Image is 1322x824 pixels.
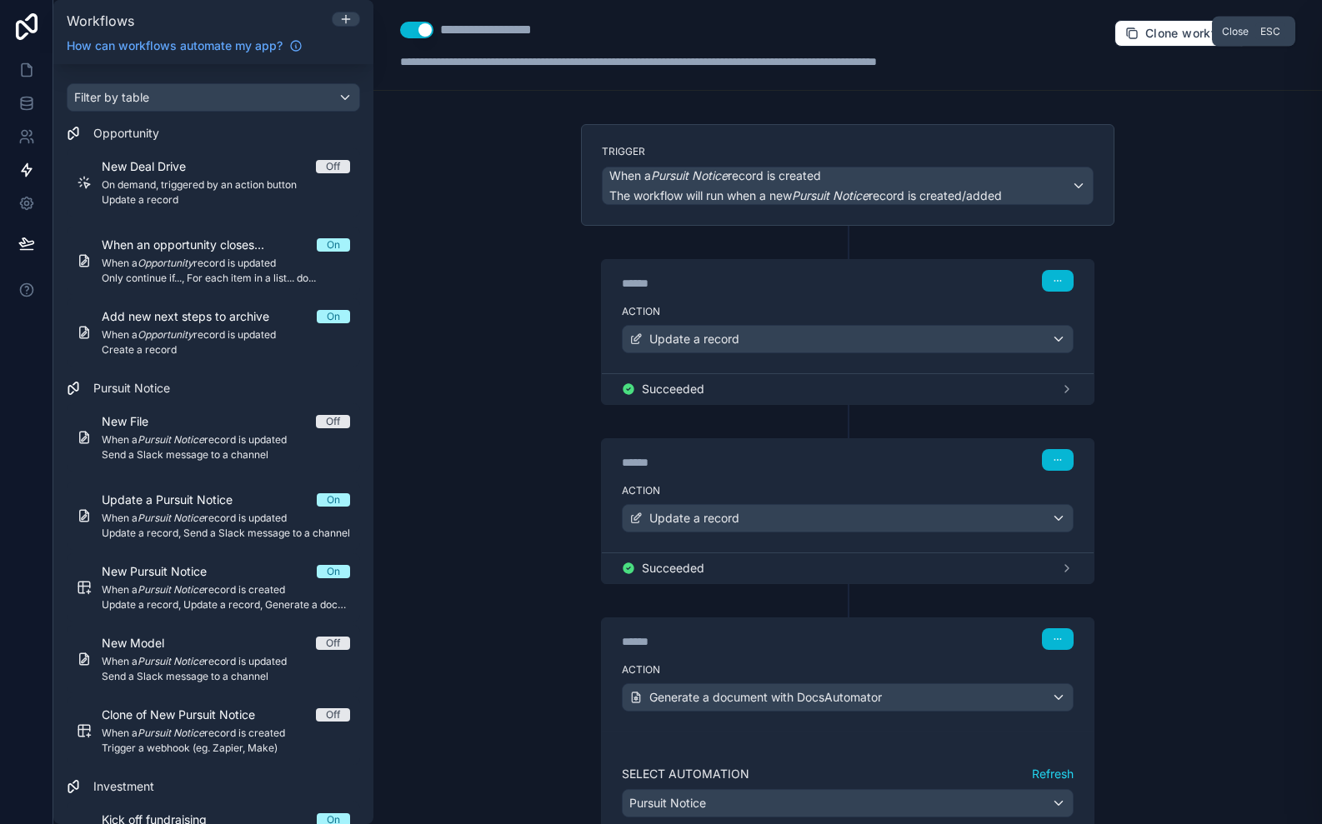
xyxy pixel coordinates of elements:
[622,663,1074,677] label: Action
[649,689,882,706] span: Generate a document with DocsAutomator
[622,789,1074,817] button: Pursuit Notice
[60,37,309,54] a: How can workflows automate my app?
[1257,25,1284,38] span: Esc
[602,145,1094,158] label: Trigger
[67,37,283,54] span: How can workflows automate my app?
[622,305,1074,318] label: Action
[609,188,1002,202] span: The workflow will run when a new record is created/added
[792,188,869,202] em: Pursuit Notice
[642,560,704,577] span: Succeeded
[1145,26,1236,41] span: Clone workflow
[67,12,134,29] span: Workflows
[622,683,1074,712] button: Generate a document with DocsAutomator
[622,325,1074,353] button: Update a record
[622,766,749,782] label: Select Automation
[609,167,821,184] span: When a record is created
[642,381,704,397] span: Succeeded
[622,484,1074,497] label: Action
[1032,766,1074,782] button: Refresh
[649,331,739,347] span: Update a record
[1222,25,1249,38] span: Close
[602,167,1094,205] button: When aPursuit Noticerecord is createdThe workflow will run when a newPursuit Noticerecord is crea...
[622,504,1074,532] button: Update a record
[651,168,728,182] em: Pursuit Notice
[1114,20,1247,47] button: Clone workflow
[649,510,739,527] span: Update a record
[629,795,706,812] span: Pursuit Notice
